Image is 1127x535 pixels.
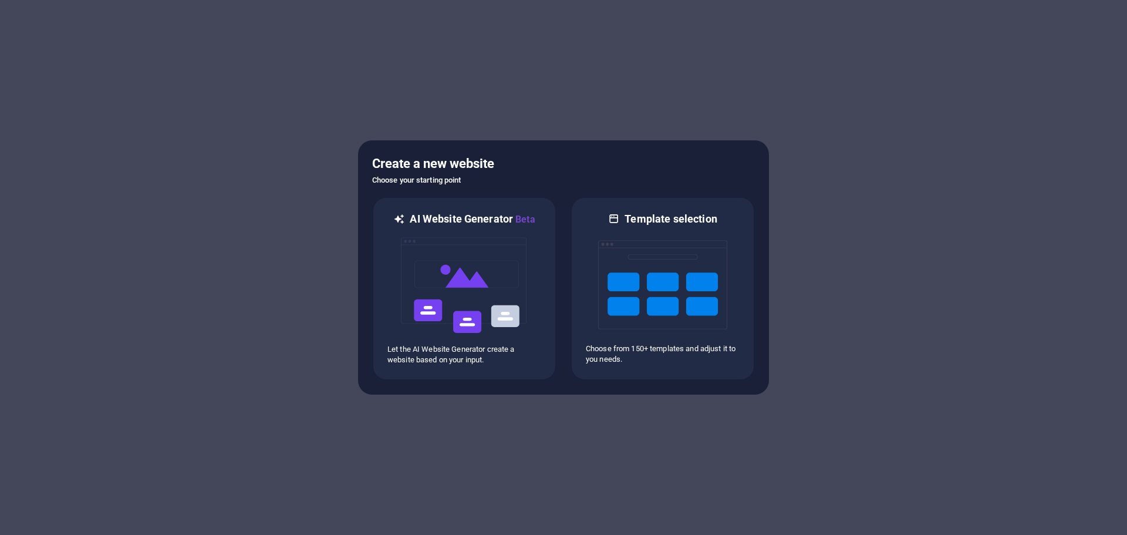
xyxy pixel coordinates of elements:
[625,212,717,226] h6: Template selection
[400,227,529,344] img: ai
[387,344,541,365] p: Let the AI Website Generator create a website based on your input.
[513,214,535,225] span: Beta
[372,154,755,173] h5: Create a new website
[372,173,755,187] h6: Choose your starting point
[586,344,740,365] p: Choose from 150+ templates and adjust it to you needs.
[410,212,535,227] h6: AI Website Generator
[372,197,556,381] div: AI Website GeneratorBetaaiLet the AI Website Generator create a website based on your input.
[571,197,755,381] div: Template selectionChoose from 150+ templates and adjust it to you needs.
